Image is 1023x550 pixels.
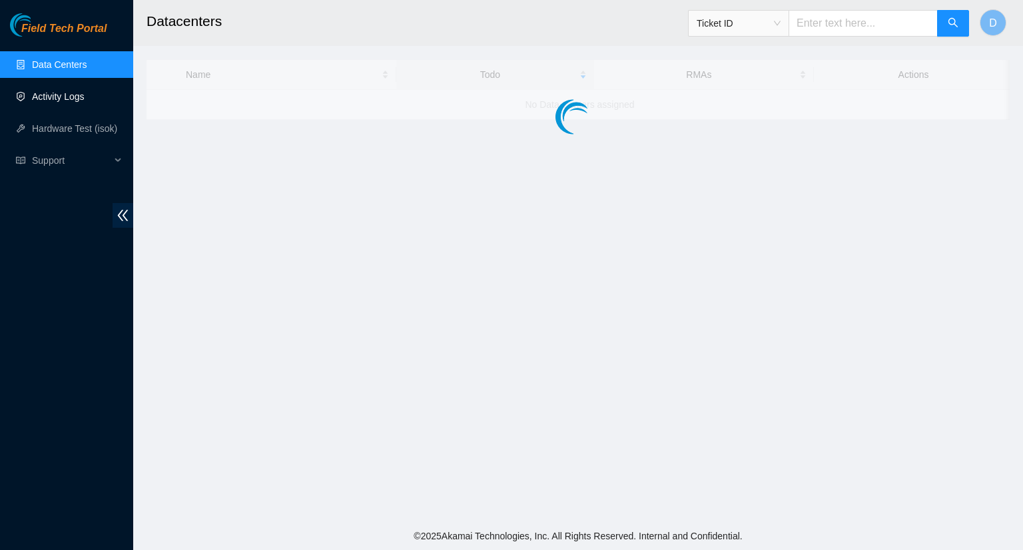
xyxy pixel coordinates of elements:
span: search [948,17,958,30]
a: Data Centers [32,59,87,70]
a: Activity Logs [32,91,85,102]
a: Akamai TechnologiesField Tech Portal [10,24,107,41]
span: Ticket ID [697,13,781,33]
span: D [989,15,997,31]
a: Hardware Test (isok) [32,123,117,134]
footer: © 2025 Akamai Technologies, Inc. All Rights Reserved. Internal and Confidential. [133,522,1023,550]
button: D [980,9,1006,36]
span: Field Tech Portal [21,23,107,35]
input: Enter text here... [789,10,938,37]
span: read [16,156,25,165]
img: Akamai Technologies [10,13,67,37]
span: Support [32,147,111,174]
span: double-left [113,203,133,228]
button: search [937,10,969,37]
